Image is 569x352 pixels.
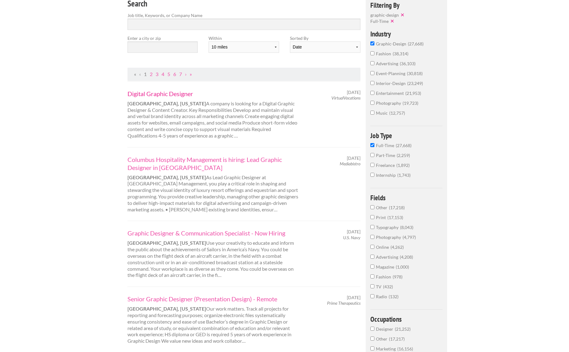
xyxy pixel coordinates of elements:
span: 1,743 [397,172,411,178]
span: music [376,110,389,116]
span: Online [376,244,390,250]
div: As Lead Graphic Designer at [GEOGRAPHIC_DATA] Management, you play a critical role in shaping and... [122,155,305,213]
h4: Fields [370,194,442,201]
input: Internship1,743 [370,173,374,177]
span: Typography [376,225,400,230]
span: 30,818 [407,71,423,76]
span: 19,723 [403,100,418,106]
span: Part-Time [376,153,397,158]
input: entertainment21,953 [370,91,374,95]
span: Full-Time [376,143,396,148]
input: Marketing16,156 [370,346,374,350]
span: Advertising [376,254,400,260]
span: Print [376,215,387,220]
strong: [GEOGRAPHIC_DATA], [US_STATE] [127,100,206,106]
span: Photography [376,235,403,240]
strong: [GEOGRAPHIC_DATA], [US_STATE] [127,174,206,180]
span: 21,953 [405,91,421,96]
span: 16,156 [397,346,413,351]
span: photography [376,100,403,106]
span: 17,218 [389,205,405,210]
a: Senior Graphic Designer (Presentation Design) - Remote [127,295,300,303]
input: Typography8,043 [370,225,374,229]
span: Internship [376,172,397,178]
span: 21,252 [395,326,411,332]
span: 978 [393,274,403,279]
span: [DATE] [347,295,360,300]
strong: [GEOGRAPHIC_DATA], [US_STATE] [127,306,206,312]
input: photography19,723 [370,101,374,105]
input: Radio132 [370,294,374,298]
input: TV432 [370,284,374,288]
a: Last Page, Page 2767 [190,71,192,77]
span: [DATE] [347,155,360,161]
a: Page 3 [156,71,158,77]
a: Page 1 [144,71,147,77]
h4: Industry [370,30,442,37]
label: Enter a city or zip [127,35,198,41]
span: 2,259 [397,153,410,158]
span: entertainment [376,91,405,96]
a: Page 5 [167,71,170,77]
h4: Filtering By [370,2,442,9]
input: Magazine1,000 [370,265,374,269]
input: event-planning30,818 [370,71,374,75]
input: Freelance1,892 [370,163,374,167]
a: Page 7 [179,71,182,77]
input: music12,757 [370,111,374,115]
span: Other [376,205,389,210]
input: Other17,217 [370,337,374,341]
span: Other [376,336,389,341]
a: Next Page [185,71,187,77]
input: advertising36,103 [370,61,374,65]
input: Online4,262 [370,245,374,249]
select: Sort results by [290,41,360,53]
span: Marketing [376,346,397,351]
span: event-planning [376,71,407,76]
input: Other17,218 [370,205,374,209]
span: [DATE] [347,90,360,95]
span: 23,249 [407,81,423,86]
input: interior-design23,249 [370,81,374,85]
span: 8,043 [400,225,413,230]
span: Designer [376,326,395,332]
a: Page 6 [173,71,176,77]
input: fashion38,314 [370,51,374,55]
input: Photography4,797 [370,235,374,239]
span: fashion [376,51,393,56]
input: Print17,153 [370,215,374,219]
input: Fashion978 [370,274,374,278]
a: Page 2 [150,71,153,77]
span: interior-design [376,81,407,86]
span: Full-Time [370,19,389,24]
span: 4,208 [400,254,413,260]
input: graphic-design27,668 [370,41,374,45]
span: 17,153 [387,215,403,220]
a: Digital Graphic Designer [127,90,300,98]
span: graphic-design [370,12,399,18]
a: Columbus Hospitality Management is hiring: Lead Graphic Designer in [GEOGRAPHIC_DATA] [127,155,300,172]
h4: Occupations [370,316,442,323]
span: Previous Page [139,71,141,77]
input: Part-Time2,259 [370,153,374,157]
span: advertising [376,61,400,66]
em: Mediabistro [340,161,360,166]
span: 12,757 [389,110,405,116]
span: 4,262 [390,244,404,250]
label: Sorted By [290,35,360,41]
span: 1,000 [396,264,409,269]
span: 27,668 [396,143,412,148]
span: First Page [134,71,136,77]
span: 36,103 [400,61,416,66]
span: Magazine [376,264,396,269]
div: Our work matters. Track all projects for reporting and forecasting purposes; organize electronic ... [122,295,305,344]
span: 4,797 [403,235,416,240]
button: ✕ [389,18,397,24]
input: Designer21,252 [370,327,374,331]
h4: Job Type [370,132,442,139]
input: Full-Time27,668 [370,143,374,147]
span: 17,217 [389,336,405,341]
a: Graphic Designer & Communication Specialist - Now Hiring [127,229,300,237]
strong: [GEOGRAPHIC_DATA], [US_STATE] [127,240,206,246]
span: 27,668 [408,41,424,46]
